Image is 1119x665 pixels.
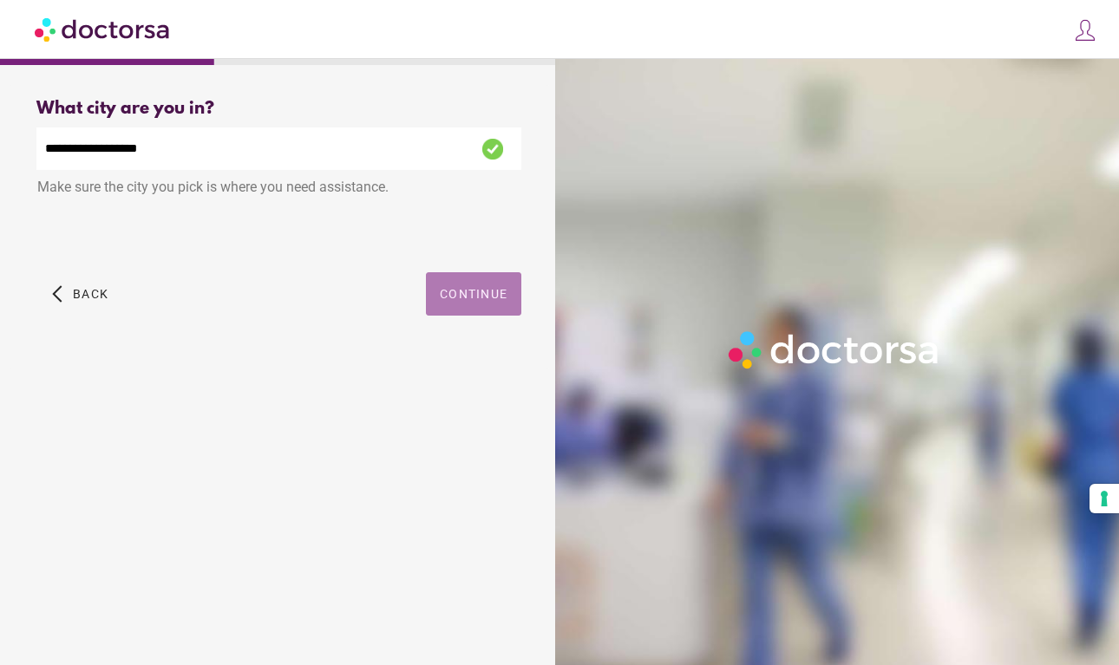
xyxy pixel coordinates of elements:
[73,287,108,301] span: Back
[1090,484,1119,513] button: Your consent preferences for tracking technologies
[723,325,946,375] img: Logo-Doctorsa-trans-White-partial-flat.png
[440,287,507,301] span: Continue
[426,272,521,316] button: Continue
[35,10,172,49] img: Doctorsa.com
[45,272,115,316] button: arrow_back_ios Back
[1073,18,1097,42] img: icons8-customer-100.png
[36,170,521,208] div: Make sure the city you pick is where you need assistance.
[36,99,521,119] div: What city are you in?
